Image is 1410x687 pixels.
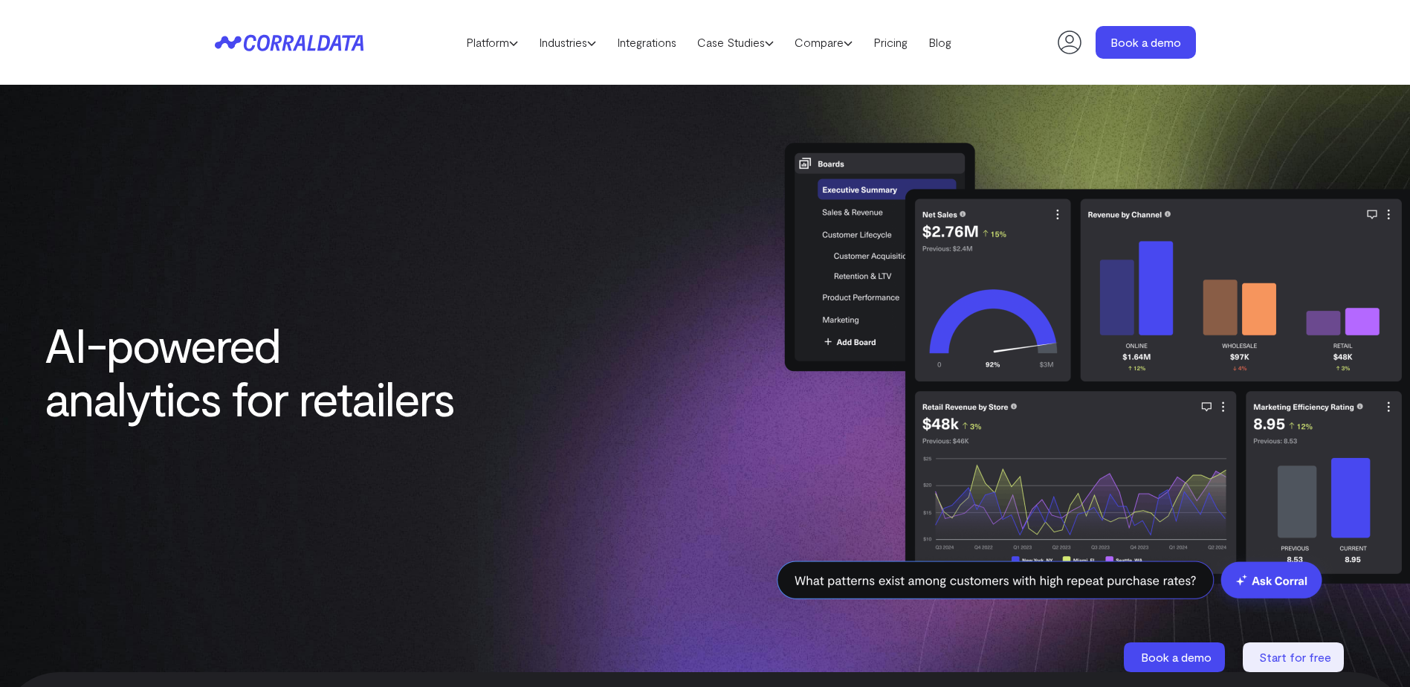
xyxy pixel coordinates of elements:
[687,31,784,54] a: Case Studies
[528,31,607,54] a: Industries
[1243,642,1347,672] a: Start for free
[1141,650,1212,664] span: Book a demo
[1259,650,1331,664] span: Start for free
[863,31,918,54] a: Pricing
[918,31,962,54] a: Blog
[456,31,528,54] a: Platform
[1096,26,1196,59] a: Book a demo
[1124,642,1228,672] a: Book a demo
[45,317,456,425] h1: AI-powered analytics for retailers
[607,31,687,54] a: Integrations
[784,31,863,54] a: Compare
